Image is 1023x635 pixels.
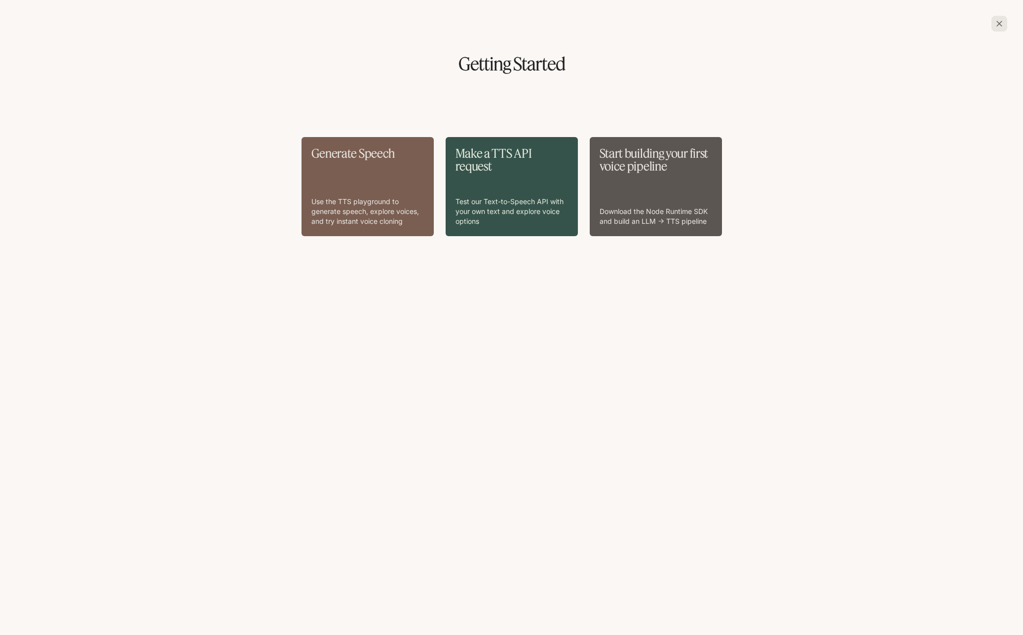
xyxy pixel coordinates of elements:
[455,147,568,173] p: Make a TTS API request
[600,207,712,226] p: Download the Node Runtime SDK and build an LLM → TTS pipeline
[590,137,722,236] a: Start building your first voice pipelineDownload the Node Runtime SDK and build an LLM → TTS pipe...
[302,137,434,236] a: Generate SpeechUse the TTS playground to generate speech, explore voices, and try instant voice c...
[446,137,578,236] a: Make a TTS API requestTest our Text-to-Speech API with your own text and explore voice options
[16,55,1007,73] h1: Getting Started
[311,147,424,160] p: Generate Speech
[311,197,424,226] p: Use the TTS playground to generate speech, explore voices, and try instant voice cloning
[455,197,568,226] p: Test our Text-to-Speech API with your own text and explore voice options
[600,147,712,173] p: Start building your first voice pipeline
